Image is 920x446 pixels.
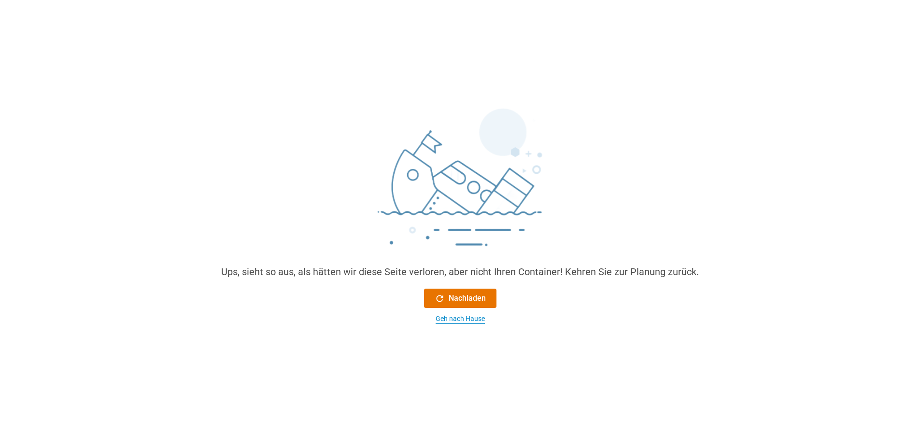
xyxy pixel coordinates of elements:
div: Ups, sieht so aus, als hätten wir diese Seite verloren, aber nicht Ihren Container! Kehren Sie zu... [221,265,699,279]
div: Geh nach Hause [436,314,485,324]
button: Nachladen [424,289,496,308]
img: sinking_ship.png [315,104,605,265]
font: Nachladen [449,293,486,304]
button: Geh nach Hause [424,314,496,324]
